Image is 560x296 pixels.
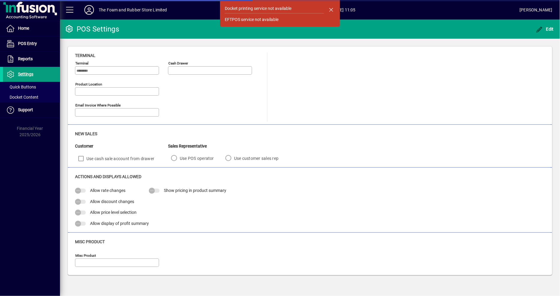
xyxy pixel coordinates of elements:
span: POS Entry [18,41,37,46]
div: EFTPOS service not available [225,16,278,23]
a: Docket Content [3,92,60,102]
span: Settings [18,72,33,76]
div: POS Settings [65,24,119,34]
span: Edit [536,27,554,31]
a: Support [3,103,60,118]
span: Reports [18,56,33,61]
span: Misc Product [75,239,105,244]
span: Support [18,107,33,112]
span: Home [18,26,29,31]
span: Quick Buttons [6,85,36,89]
button: Profile [80,4,99,15]
button: Edit [534,24,555,34]
span: Docket Content [6,95,38,100]
span: [DATE] 11:05 [167,5,520,15]
span: New Sales [75,131,97,136]
span: Actions and Displays Allowed [75,174,141,179]
div: [PERSON_NAME] [520,5,552,15]
mat-label: Terminal [75,61,89,65]
mat-label: Misc Product [75,253,96,258]
span: Allow display of profit summary [90,221,149,226]
div: Customer [75,143,168,149]
a: Home [3,21,60,36]
a: Quick Buttons [3,82,60,92]
div: The Foam and Rubber Store Limited [99,5,167,15]
span: Terminal [75,53,95,58]
a: POS Entry [3,36,60,51]
div: Sales Representative [168,143,287,149]
span: Show pricing in product summary [164,188,226,193]
mat-label: Email Invoice where possible [75,103,121,107]
span: Allow discount changes [90,199,134,204]
span: Allow rate changes [90,188,125,193]
mat-label: Product location [75,82,102,86]
span: Allow price level selection [90,210,137,215]
a: Reports [3,52,60,67]
mat-label: Cash Drawer [168,61,188,65]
